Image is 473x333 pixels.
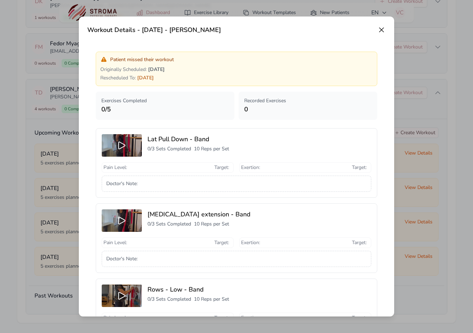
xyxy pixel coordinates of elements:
[103,239,127,246] span: Pain Level :
[103,164,127,171] span: Pain Level :
[100,74,136,81] span: Rescheduled To :
[101,97,229,104] p: Exercises Completed
[100,66,147,73] span: Originally Scheduled :
[194,145,229,152] p: 10 Reps per Set
[101,104,229,114] p: 0 / 5
[214,239,229,246] span: Target :
[352,164,367,171] span: Target :
[352,314,367,321] span: Target :
[147,221,191,228] p: 0 / 3 Sets Completed
[244,97,372,104] p: Recorded Exercises
[103,314,127,321] span: Pain Level :
[241,164,260,171] span: Exertion :
[102,176,371,192] div: Doctor's Note :
[110,56,174,63] span: Patient missed their workout
[147,296,191,303] p: 0 / 3 Sets Completed
[214,314,229,321] span: Target :
[137,74,154,81] span: [DATE]
[147,134,371,144] h3: Lat Pull Down - Band
[352,239,367,246] span: Target :
[241,239,260,246] span: Exertion :
[102,251,371,267] div: Doctor's Note :
[194,221,229,228] p: 10 Reps per Set
[244,104,372,114] p: 0
[148,66,165,73] span: [DATE]
[214,164,229,171] span: Target :
[147,145,191,152] p: 0 / 3 Sets Completed
[241,314,260,321] span: Exertion :
[147,285,371,294] h3: Rows - Low - Band
[87,25,221,35] h3: Workout Details - [DATE] - [PERSON_NAME]
[147,209,371,219] h3: [MEDICAL_DATA] extension - Band
[194,296,229,303] p: 10 Reps per Set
